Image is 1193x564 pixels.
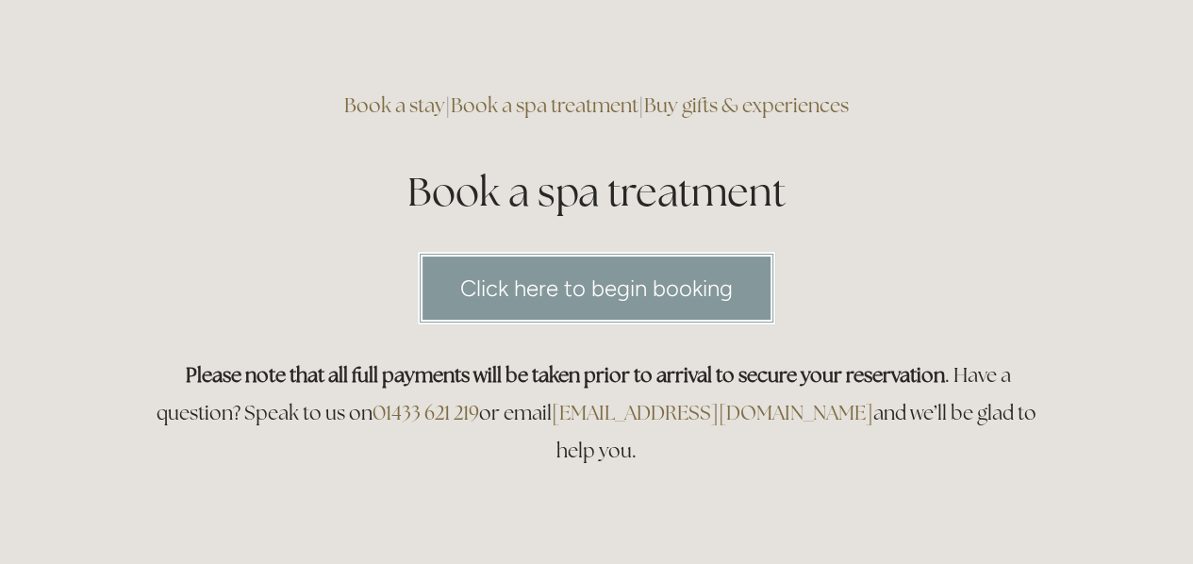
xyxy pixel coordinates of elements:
h1: Book a spa treatment [146,164,1048,220]
h3: . Have a question? Speak to us on or email and we’ll be glad to help you. [146,357,1048,470]
a: Book a stay [344,92,445,118]
a: Click here to begin booking [418,252,775,324]
a: 01433 621 219 [373,400,479,425]
h3: | | [146,87,1048,124]
a: [EMAIL_ADDRESS][DOMAIN_NAME] [552,400,873,425]
strong: Please note that all full payments will be taken prior to arrival to secure your reservation [186,362,945,388]
a: Buy gifts & experiences [644,92,849,118]
a: Book a spa treatment [451,92,638,118]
